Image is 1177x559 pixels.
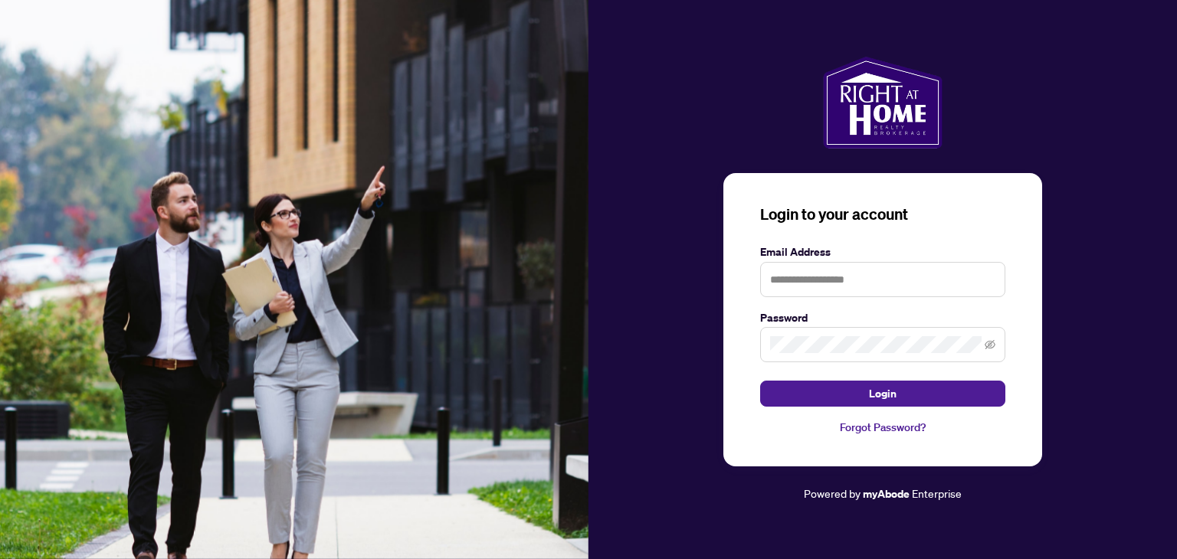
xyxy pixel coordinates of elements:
[804,486,861,500] span: Powered by
[912,486,962,500] span: Enterprise
[760,419,1005,436] a: Forgot Password?
[823,57,942,149] img: ma-logo
[760,204,1005,225] h3: Login to your account
[863,485,910,502] a: myAbode
[985,339,995,350] span: eye-invisible
[760,381,1005,407] button: Login
[760,244,1005,260] label: Email Address
[760,309,1005,326] label: Password
[869,381,897,406] span: Login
